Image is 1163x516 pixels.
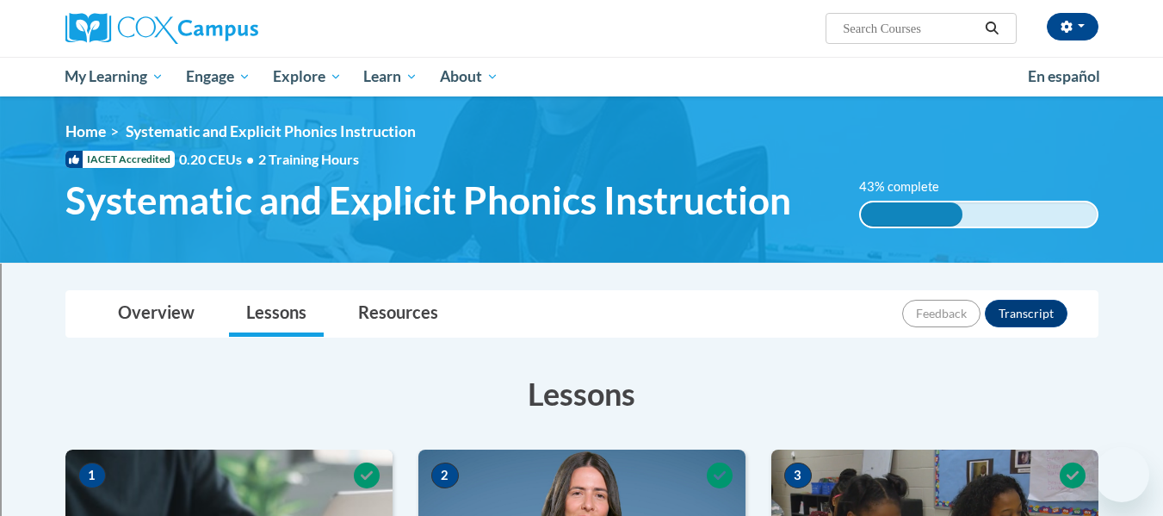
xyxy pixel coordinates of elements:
div: Main menu [40,57,1124,96]
button: Account Settings [1047,13,1098,40]
iframe: Button to launch messaging window [1094,447,1149,502]
span: IACET Accredited [65,151,175,168]
span: Learn [363,66,418,87]
span: Systematic and Explicit Phonics Instruction [126,122,416,140]
span: Systematic and Explicit Phonics Instruction [65,177,791,223]
a: Engage [175,57,262,96]
button: Search [979,18,1005,39]
span: En español [1028,67,1100,85]
span: My Learning [65,66,164,87]
a: Home [65,122,106,140]
a: About [429,57,510,96]
input: Search Courses [841,18,979,39]
label: 43% complete [859,177,958,196]
img: Cox Campus [65,13,258,44]
a: Learn [352,57,429,96]
span: Explore [273,66,342,87]
a: Explore [262,57,353,96]
a: My Learning [54,57,176,96]
span: About [440,66,498,87]
a: Cox Campus [65,13,393,44]
div: 43% complete [861,202,962,227]
a: En español [1017,59,1111,95]
span: Engage [186,66,251,87]
span: 2 Training Hours [258,151,359,167]
span: • [246,151,254,167]
span: 0.20 CEUs [179,150,258,169]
